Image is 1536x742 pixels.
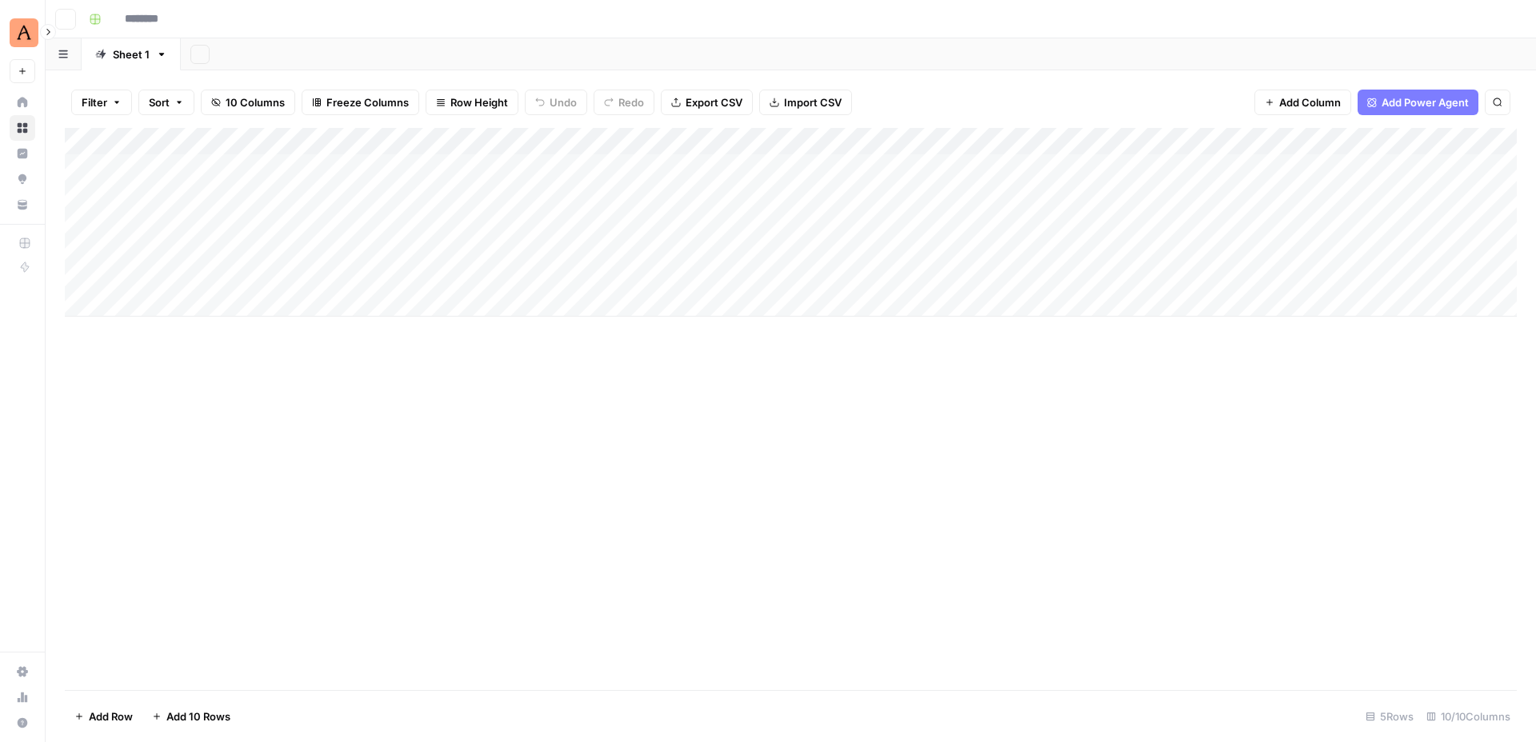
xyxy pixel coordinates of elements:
a: Usage [10,684,35,710]
span: Add Column [1279,94,1341,110]
span: Redo [618,94,644,110]
span: Import CSV [784,94,842,110]
button: Workspace: Animalz [10,13,35,53]
span: Sort [149,94,170,110]
span: Filter [82,94,107,110]
button: Sort [138,90,194,115]
span: Add Row [89,708,133,724]
span: 10 Columns [226,94,285,110]
button: Redo [594,90,654,115]
a: Home [10,90,35,115]
button: Help + Support [10,710,35,736]
img: Animalz Logo [10,18,38,47]
a: Sheet 1 [82,38,181,70]
button: Add Column [1254,90,1351,115]
a: Settings [10,659,35,684]
a: Browse [10,115,35,141]
div: Sheet 1 [113,46,150,62]
button: Export CSV [661,90,753,115]
span: Add Power Agent [1382,94,1469,110]
button: Add 10 Rows [142,704,240,729]
button: Add Row [65,704,142,729]
a: Insights [10,141,35,166]
span: Export CSV [686,94,742,110]
button: Undo [525,90,587,115]
button: 10 Columns [201,90,295,115]
a: Your Data [10,192,35,217]
button: Import CSV [759,90,852,115]
button: Freeze Columns [302,90,419,115]
span: Undo [550,94,577,110]
span: Freeze Columns [326,94,409,110]
a: Opportunities [10,166,35,192]
button: Row Height [426,90,518,115]
div: 10/10 Columns [1420,704,1517,729]
span: Row Height [450,94,508,110]
button: Add Power Agent [1358,90,1478,115]
button: Filter [71,90,132,115]
span: Add 10 Rows [166,708,230,724]
div: 5 Rows [1359,704,1420,729]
